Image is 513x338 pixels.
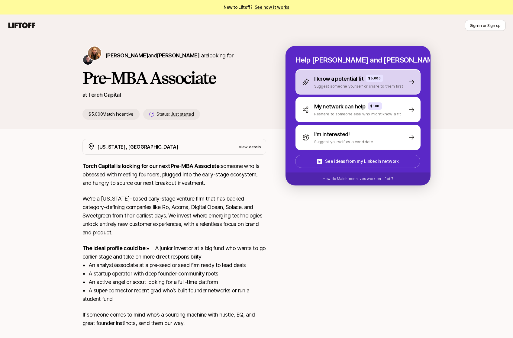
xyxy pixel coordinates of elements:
button: Sign in or Sign up [465,20,506,31]
p: I'm interested! [314,130,350,139]
p: My network can help [314,102,366,111]
span: [PERSON_NAME] [105,52,148,59]
img: Christopher Harper [83,55,93,65]
a: Torch Capital [88,92,121,98]
span: and [148,52,199,59]
p: How do Match Incentives work on Liftoff? [323,176,393,182]
p: • A junior investor at a big fund who wants to go earlier-stage and take on more direct responsib... [82,244,266,303]
p: Status: [156,111,194,118]
p: See ideas from my LinkedIn network [325,158,398,165]
p: Suggest someone yourself or share to them first [314,83,403,89]
p: Suggest yourself as a candidate [314,139,373,145]
p: $5,000 Match Incentive [82,109,140,120]
span: New to Liftoff? [224,4,289,11]
button: See ideas from my LinkedIn network [295,155,420,168]
p: If someone comes to mind who’s a sourcing machine with hustle, EQ, and great founder instincts, s... [82,311,266,327]
strong: Torch Capital is looking for our next Pre-MBA Associate: [82,163,221,169]
span: Just started [171,111,194,117]
p: Reshare to someone else who might know a fit [314,111,401,117]
p: $500 [370,104,379,108]
p: View details [239,144,261,150]
img: Katie Reiner [88,47,101,60]
p: We’re a [US_STATE]–based early-stage venture firm that has backed category-defining companies lik... [82,195,266,237]
h1: Pre-MBA Associate [82,69,266,87]
a: See how it works [255,5,290,10]
p: I know a potential fit [314,75,363,83]
p: $5,000 [368,76,381,81]
p: are looking for [105,51,233,60]
p: someone who is obsessed with meeting founders, plugged into the early-stage ecosystem, and hungry... [82,162,266,187]
strong: The ideal profile could be: [82,245,147,251]
p: [US_STATE], [GEOGRAPHIC_DATA] [97,143,179,151]
span: [PERSON_NAME] [157,52,199,59]
p: Help [PERSON_NAME] and [PERSON_NAME] hire [295,56,421,64]
p: at [82,91,87,99]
